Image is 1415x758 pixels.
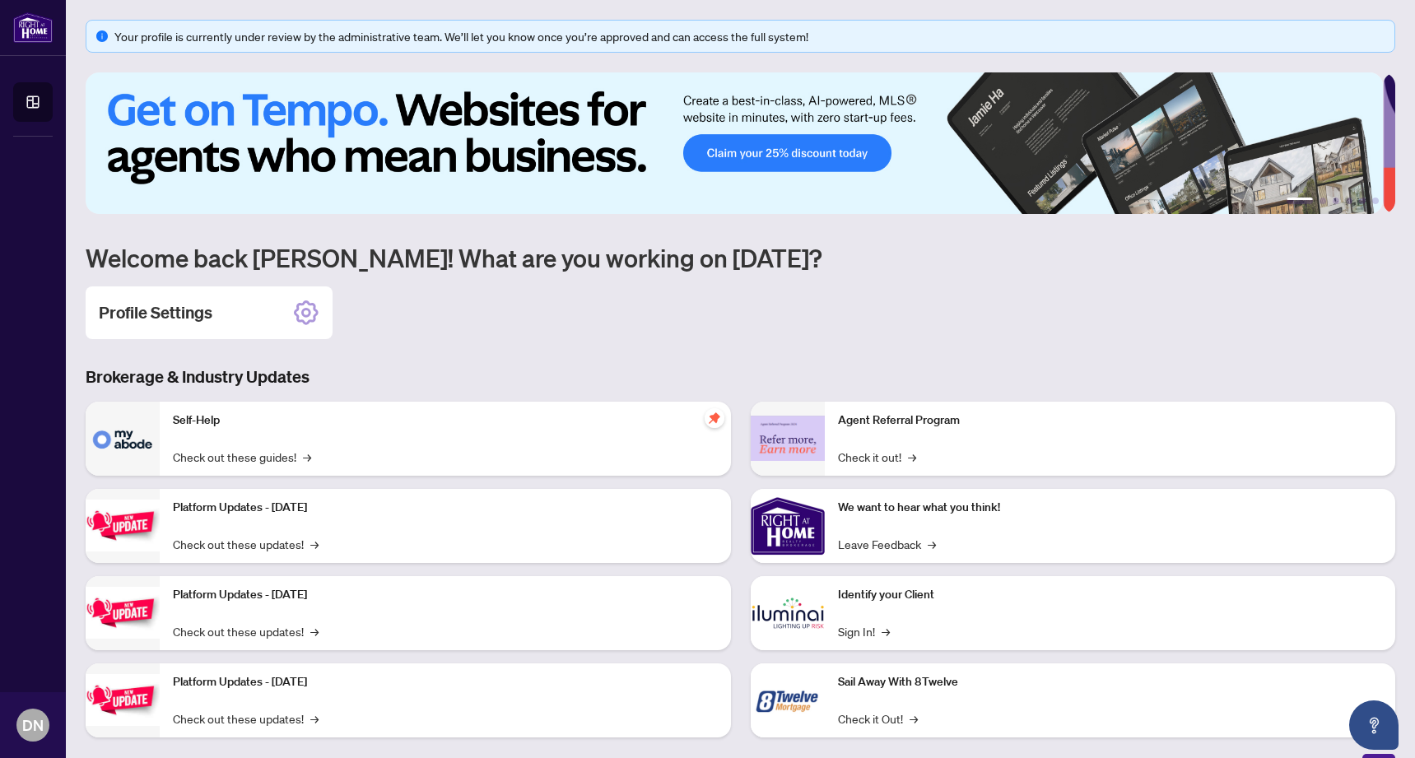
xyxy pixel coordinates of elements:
a: Check out these updates!→ [173,622,319,640]
span: pushpin [705,408,724,428]
h1: Welcome back [PERSON_NAME]! What are you working on [DATE]? [86,242,1395,273]
p: Platform Updates - [DATE] [173,673,718,691]
a: Check out these updates!→ [173,709,319,728]
p: Platform Updates - [DATE] [173,586,718,604]
img: Slide 0 [86,72,1383,214]
p: We want to hear what you think! [838,499,1383,517]
span: → [928,535,936,553]
button: Open asap [1349,700,1399,750]
span: → [882,622,890,640]
button: 3 [1333,198,1339,204]
a: Check out these updates!→ [173,535,319,553]
span: → [310,622,319,640]
img: Platform Updates - July 21, 2025 [86,500,160,551]
img: logo [13,12,53,43]
a: Check out these guides!→ [173,448,311,466]
p: Platform Updates - [DATE] [173,499,718,517]
img: Platform Updates - June 23, 2025 [86,674,160,726]
p: Agent Referral Program [838,412,1383,430]
a: Check it Out!→ [838,709,918,728]
img: Identify your Client [751,576,825,650]
p: Self-Help [173,412,718,430]
p: Identify your Client [838,586,1383,604]
span: → [310,535,319,553]
a: Leave Feedback→ [838,535,936,553]
span: → [908,448,916,466]
span: DN [22,714,44,737]
p: Sail Away With 8Twelve [838,673,1383,691]
span: → [303,448,311,466]
a: Sign In!→ [838,622,890,640]
img: We want to hear what you think! [751,489,825,563]
button: 4 [1346,198,1352,204]
span: info-circle [96,30,108,42]
img: Sail Away With 8Twelve [751,663,825,737]
button: 1 [1287,198,1313,204]
h2: Profile Settings [99,301,212,324]
button: 6 [1372,198,1379,204]
a: Check it out!→ [838,448,916,466]
h3: Brokerage & Industry Updates [86,365,1395,388]
span: → [910,709,918,728]
img: Self-Help [86,402,160,476]
span: → [310,709,319,728]
div: Your profile is currently under review by the administrative team. We’ll let you know once you’re... [114,27,1385,45]
button: 5 [1359,198,1366,204]
img: Platform Updates - July 8, 2025 [86,587,160,639]
button: 2 [1320,198,1326,204]
img: Agent Referral Program [751,416,825,461]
